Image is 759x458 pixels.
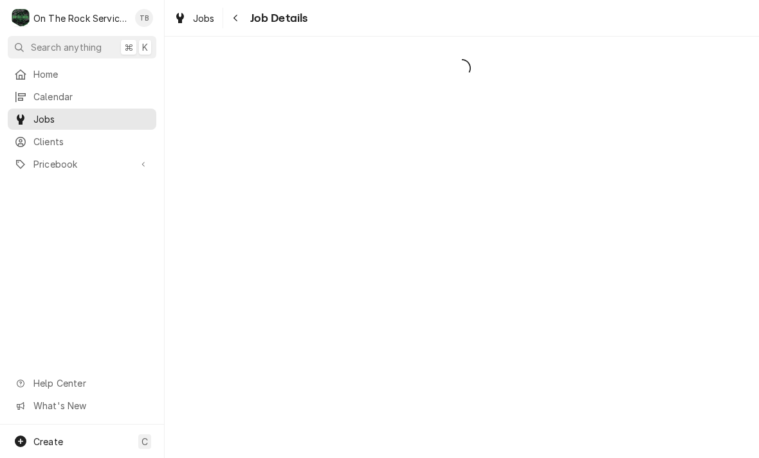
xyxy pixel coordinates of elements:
span: Search anything [31,40,102,54]
a: Home [8,64,156,85]
span: K [142,40,148,54]
a: Go to What's New [8,395,156,416]
span: Create [33,436,63,447]
span: Loading... [165,55,759,82]
a: Jobs [169,8,220,29]
span: Pricebook [33,157,131,171]
span: Help Center [33,376,149,390]
span: Clients [33,135,150,148]
span: Jobs [33,112,150,126]
div: TB [135,9,153,27]
div: O [12,9,30,27]
a: Clients [8,131,156,152]
div: Todd Brady's Avatar [135,9,153,27]
span: Calendar [33,90,150,103]
a: Go to Help Center [8,373,156,394]
span: Home [33,67,150,81]
div: On The Rock Services's Avatar [12,9,30,27]
span: ⌘ [124,40,133,54]
a: Go to Pricebook [8,154,156,175]
span: Job Details [246,10,308,27]
div: On The Rock Services [33,12,128,25]
button: Search anything⌘K [8,36,156,58]
a: Jobs [8,109,156,130]
a: Calendar [8,86,156,107]
span: What's New [33,399,149,412]
button: Navigate back [226,8,246,28]
span: Jobs [193,12,215,25]
span: C [142,435,148,448]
